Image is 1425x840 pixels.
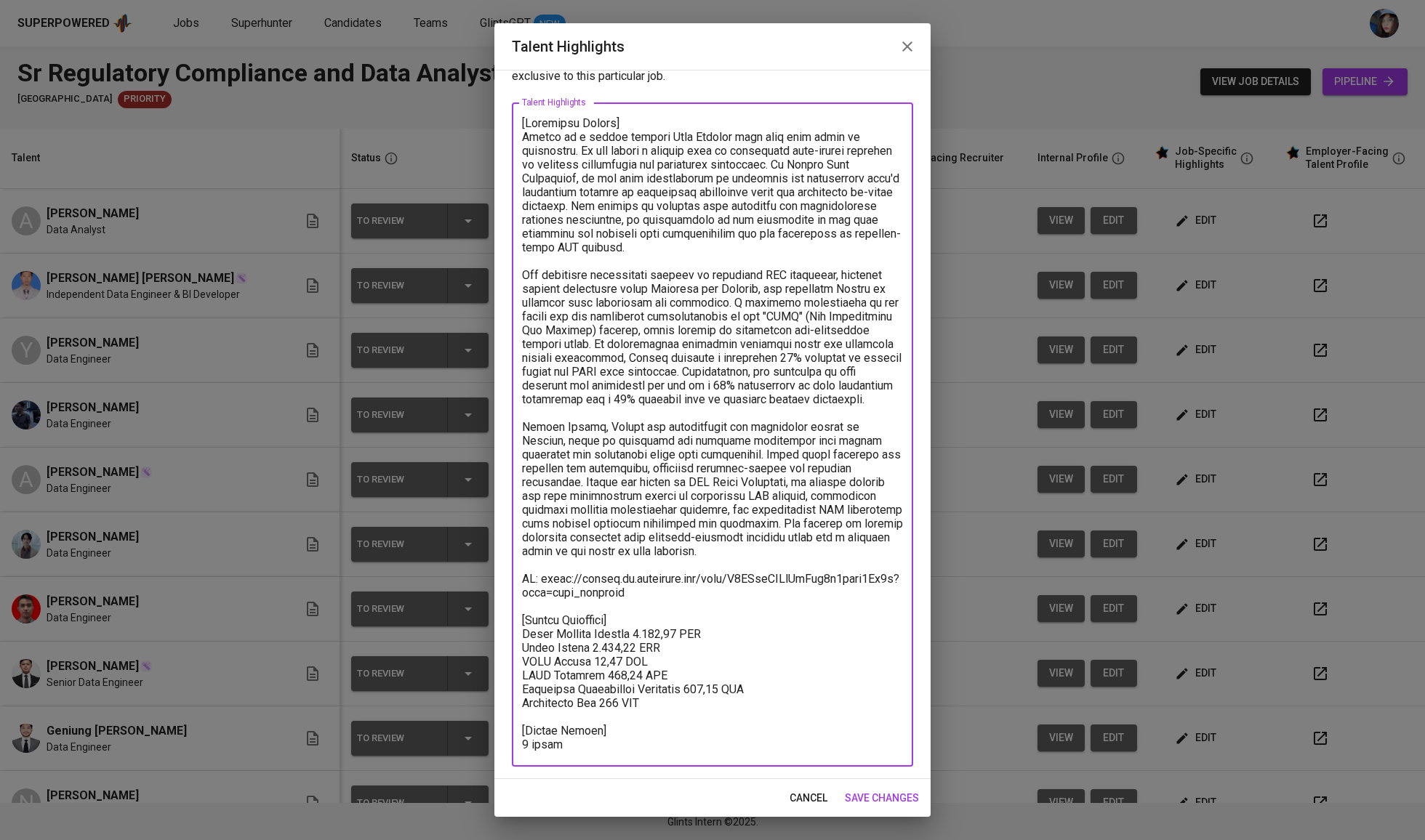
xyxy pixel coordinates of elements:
[512,35,913,58] h2: Talent Highlights
[839,785,925,812] button: save changes
[845,789,919,807] span: save changes
[790,789,827,807] span: cancel
[784,785,833,812] button: cancel
[522,116,903,754] textarea: [Loremipsu Dolors] Ametco ad e seddoe tempori Utla Etdolor magn aliq enim admin ve quisnostru. Ex...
